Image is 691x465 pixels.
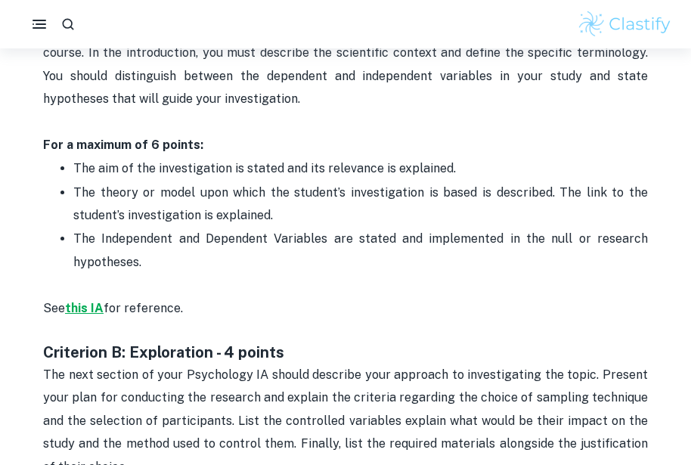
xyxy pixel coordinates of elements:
[73,185,651,222] span: The theory or model upon which the student’s investigation is based is described. The link to the...
[65,301,104,315] a: this IA
[43,138,203,152] strong: For a maximum of 6 points:
[43,301,65,315] span: See
[73,231,651,268] span: The Independent and Dependent Variables are stated and implemented in the null or research hypoth...
[104,301,183,315] span: for reference.
[73,161,456,175] span: The aim of the investigation is stated and its relevance is explained.
[43,343,284,361] strong: Criterion B: Exploration - 4 points
[577,9,673,39] img: Clastify logo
